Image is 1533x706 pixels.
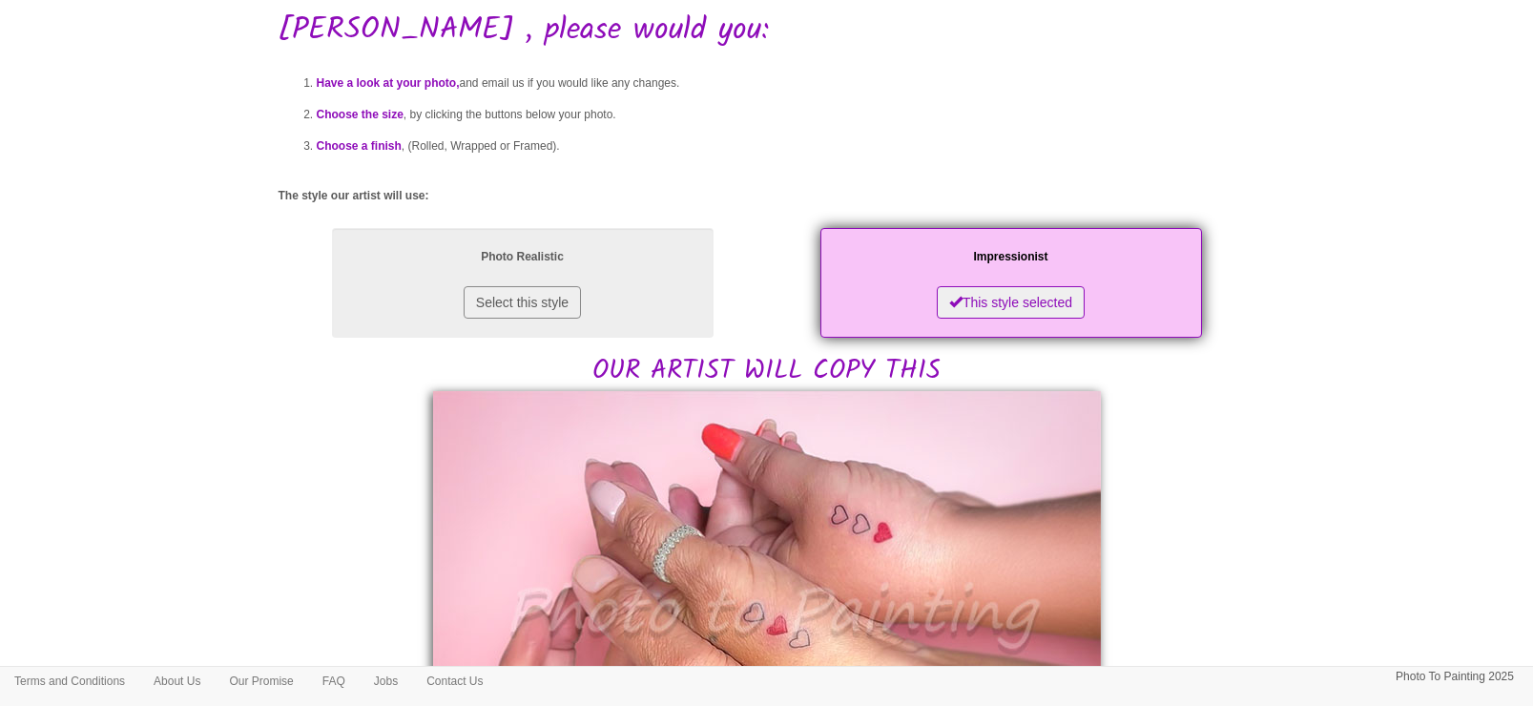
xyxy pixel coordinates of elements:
[317,108,404,121] span: Choose the size
[279,188,429,204] label: The style our artist will use:
[412,667,497,696] a: Contact Us
[1396,667,1514,687] p: Photo To Painting 2025
[317,131,1255,162] li: , (Rolled, Wrapped or Framed).
[308,667,360,696] a: FAQ
[215,667,307,696] a: Our Promise
[317,99,1255,131] li: , by clicking the buttons below your photo.
[317,139,402,153] span: Choose a finish
[464,286,581,319] button: Select this style
[317,68,1255,99] li: and email us if you would like any changes.
[839,247,1183,267] p: Impressionist
[937,286,1085,319] button: This style selected
[279,13,1255,47] h1: [PERSON_NAME] , please would you:
[360,667,412,696] a: Jobs
[279,223,1255,386] h2: OUR ARTIST WILL COPY THIS
[139,667,215,696] a: About Us
[317,76,460,90] span: Have a look at your photo,
[351,247,694,267] p: Photo Realistic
